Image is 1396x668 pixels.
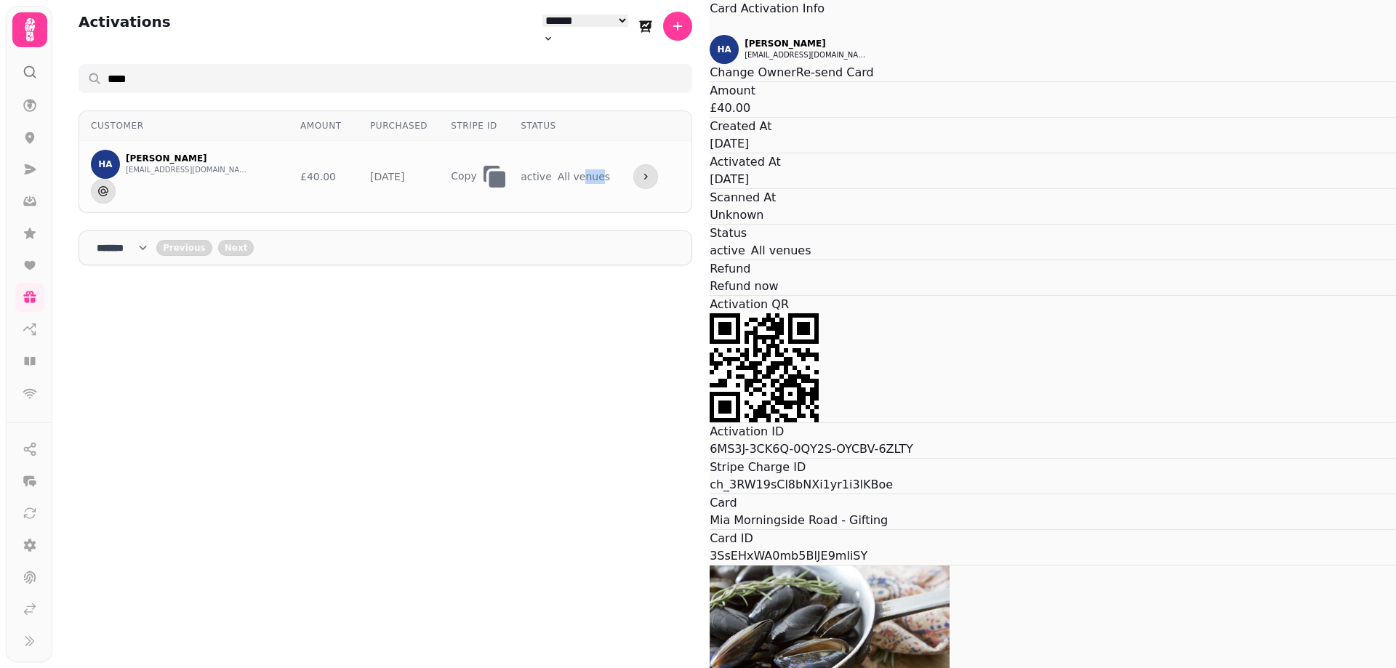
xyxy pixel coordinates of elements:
button: back [156,240,212,256]
button: Send to [91,179,116,204]
p: Amount [710,82,1396,100]
p: Refund [710,260,1396,278]
span: HA [717,44,731,55]
a: [DATE] [370,171,404,182]
p: [PERSON_NAME] [126,153,249,164]
div: £40.00 [300,169,347,184]
p: Status [710,225,1396,242]
span: HA [98,159,112,169]
button: next [218,240,254,256]
p: Created At [710,118,1396,135]
p: Card [710,494,1396,512]
button: Re-send Card [796,64,874,81]
div: Purchased [370,120,428,132]
button: Copy [451,162,480,191]
p: Card ID [710,530,1396,547]
p: Stripe Charge ID [710,459,1396,476]
span: active [521,171,552,182]
button: [EMAIL_ADDRESS][DOMAIN_NAME] [126,164,249,176]
div: Amount [300,120,347,132]
p: 6MS3J-3CK6Q-0QY2S-OYCBV-6ZLTY [710,440,1396,458]
p: Activation ID [710,423,1396,440]
div: Status [521,120,610,132]
p: [DATE] [710,171,1396,188]
div: Customer [91,120,277,132]
p: Mia Morningside Road - Gifting [710,512,1396,529]
p: 3SsEHxWA0mb5BlJE9mliSY [710,547,1396,565]
p: [DATE] [710,135,1396,153]
p: £40.00 [710,100,1396,117]
span: All venues [751,242,811,259]
p: Activated At [710,153,1396,171]
p: Scanned At [710,189,1396,206]
span: active [710,242,745,259]
button: [EMAIL_ADDRESS][DOMAIN_NAME] [745,49,868,61]
p: Activation QR [710,296,1396,313]
span: Next [225,244,248,252]
div: Stripe ID [451,120,497,132]
p: Unknown [710,206,1396,224]
button: more [633,164,658,189]
button: Refund now [710,278,778,295]
span: Previous [163,244,206,252]
p: [PERSON_NAME] [745,38,1396,49]
nav: Pagination [79,230,692,265]
button: Change Owner [710,64,796,81]
span: All venues [558,169,610,184]
p: ch_3RW19sCl8bNXi1yr1i3lKBoe [710,476,1396,494]
h2: Activations [79,12,171,47]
